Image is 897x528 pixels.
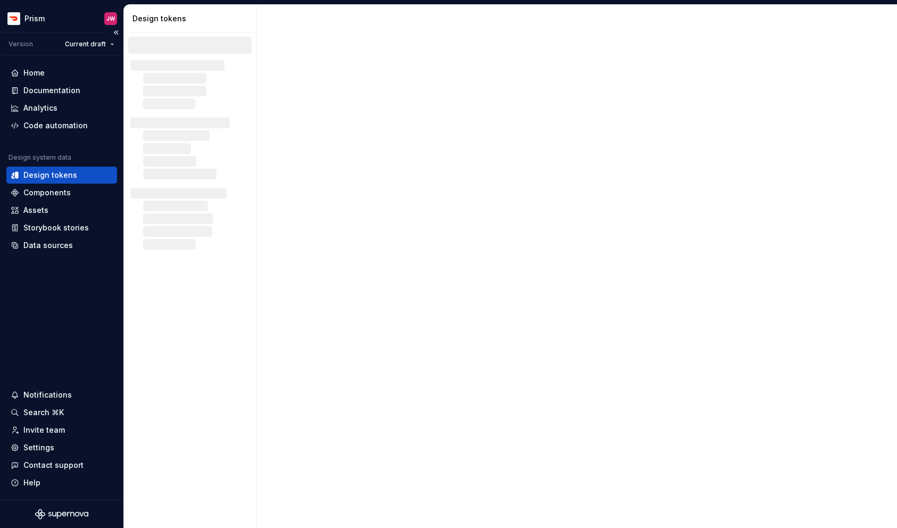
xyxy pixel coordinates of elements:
[6,100,117,117] a: Analytics
[6,422,117,439] a: Invite team
[23,477,40,488] div: Help
[35,509,88,519] svg: Supernova Logo
[6,64,117,81] a: Home
[23,222,89,233] div: Storybook stories
[9,153,71,162] div: Design system data
[23,103,57,113] div: Analytics
[7,12,20,25] img: bd52d190-91a7-4889-9e90-eccda45865b1.png
[9,40,33,48] div: Version
[6,404,117,421] button: Search ⌘K
[6,386,117,403] button: Notifications
[65,40,106,48] span: Current draft
[23,390,72,400] div: Notifications
[23,85,80,96] div: Documentation
[23,120,88,131] div: Code automation
[6,202,117,219] a: Assets
[6,457,117,474] button: Contact support
[6,167,117,184] a: Design tokens
[109,25,123,40] button: Collapse sidebar
[23,425,65,435] div: Invite team
[23,170,77,180] div: Design tokens
[6,82,117,99] a: Documentation
[23,407,64,418] div: Search ⌘K
[23,460,84,471] div: Contact support
[60,37,119,52] button: Current draft
[106,14,115,23] div: JW
[6,219,117,236] a: Storybook stories
[23,240,73,251] div: Data sources
[23,187,71,198] div: Components
[6,237,117,254] a: Data sources
[6,117,117,134] a: Code automation
[23,442,54,453] div: Settings
[23,205,48,216] div: Assets
[6,439,117,456] a: Settings
[132,13,252,24] div: Design tokens
[23,68,45,78] div: Home
[2,7,121,30] button: PrismJW
[6,474,117,491] button: Help
[24,13,45,24] div: Prism
[6,184,117,201] a: Components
